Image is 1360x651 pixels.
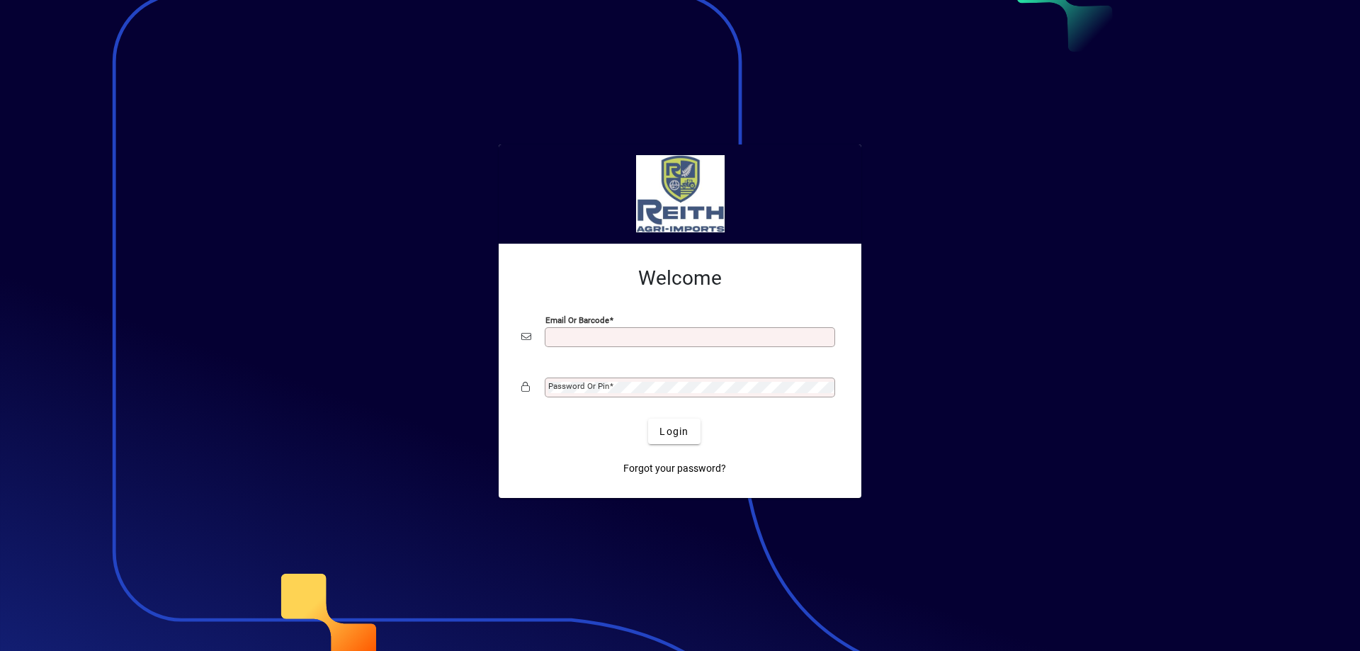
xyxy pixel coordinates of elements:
button: Login [648,419,700,444]
h2: Welcome [521,266,839,290]
mat-label: Email or Barcode [545,315,609,325]
span: Forgot your password? [623,461,726,476]
a: Forgot your password? [618,455,732,481]
span: Login [659,424,688,439]
mat-label: Password or Pin [548,381,609,391]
